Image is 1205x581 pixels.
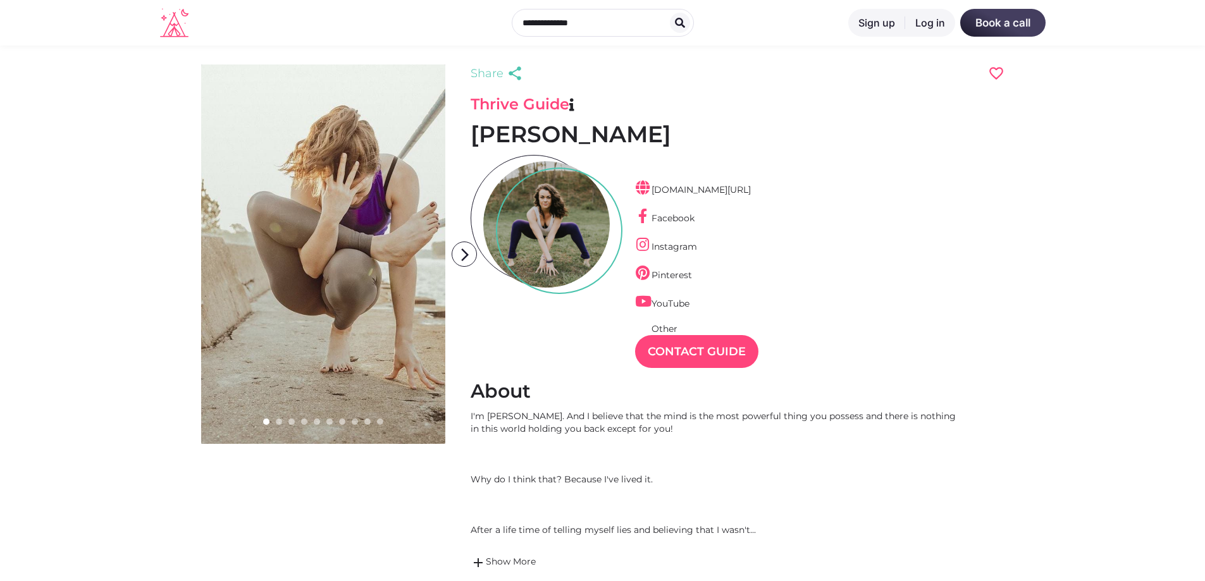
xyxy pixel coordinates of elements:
[635,335,758,368] a: Contact Guide
[635,323,677,334] a: Other
[635,269,692,281] a: Pinterest
[471,410,964,536] div: I'm [PERSON_NAME]. And I believe that the mind is the most powerful thing you possess and there i...
[471,555,486,570] span: add
[960,9,1046,37] a: Book a call
[635,212,695,224] a: Facebook
[471,379,1004,403] h2: About
[635,241,697,252] a: Instagram
[471,120,1004,149] h1: [PERSON_NAME]
[471,64,504,82] span: Share
[848,9,905,37] a: Sign up
[905,9,955,37] a: Log in
[471,64,526,82] a: Share
[471,555,964,570] a: addShow More
[471,95,1004,114] h3: Thrive Guide
[635,298,689,309] a: YouTube
[452,242,478,267] i: arrow_forward_ios
[635,184,751,195] a: [DOMAIN_NAME][URL]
